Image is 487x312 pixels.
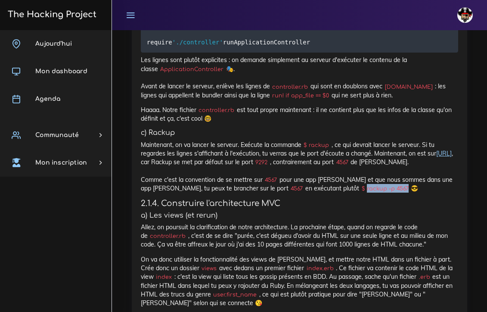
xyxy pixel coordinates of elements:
h5: a) Les views (et rerun) [141,212,458,220]
span: Communauté [35,132,79,138]
code: [DOMAIN_NAME] [382,83,435,91]
code: $ rackup [301,141,332,150]
code: .erb [416,273,432,281]
p: Haaaa. Notre fichier est tout propre maintenant : il ne contient plus que les infos de la classe ... [141,106,458,123]
code: run! if app_file == $0 [270,91,332,100]
code: 4567 [334,158,351,167]
p: On va donc utiliser la fonctionnalité des views de [PERSON_NAME], et mettre notre HTML dans un fi... [141,255,458,308]
code: controller.rb [148,232,188,240]
span: Mon inscription [35,159,87,166]
span: Agenda [35,96,60,102]
code: user.first_name [211,290,259,299]
span: Mon dashboard [35,68,87,75]
code: ApplicationController [158,65,226,74]
span: Aujourd'hui [35,41,72,47]
img: avatar [457,7,473,23]
code: views [199,264,219,273]
h5: c) Rackup [141,129,458,137]
span: ApplicationController [234,38,310,45]
code: index [154,273,174,281]
code: $ rackup -p 4567 [359,184,411,193]
p: Les lignes sont plutôt explicites : on demande simplement au serveur d'exécuter le contenu de la ... [141,56,458,99]
code: index.erb [304,264,336,273]
code: 9292 [253,158,270,167]
h4: 2.1.4. Construire l'architecture MVC [141,199,458,208]
a: avatar [453,3,479,28]
code: controller.rb [270,83,310,91]
code: 4567 [263,176,279,184]
code: controller.rb [196,106,237,115]
code: 4567 [288,184,305,193]
h3: The Hacking Project [5,10,96,19]
a: [URL] [436,150,452,157]
span: './controller' [172,38,223,45]
p: Allez, on poursuit la clarification de notre architecture. La prochaine étape, quand on regarde l... [141,223,458,249]
p: Maintenant, on va lancer le serveur. Exécute la commande , ce qui devrait lancer le serveur. Si t... [141,140,458,193]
